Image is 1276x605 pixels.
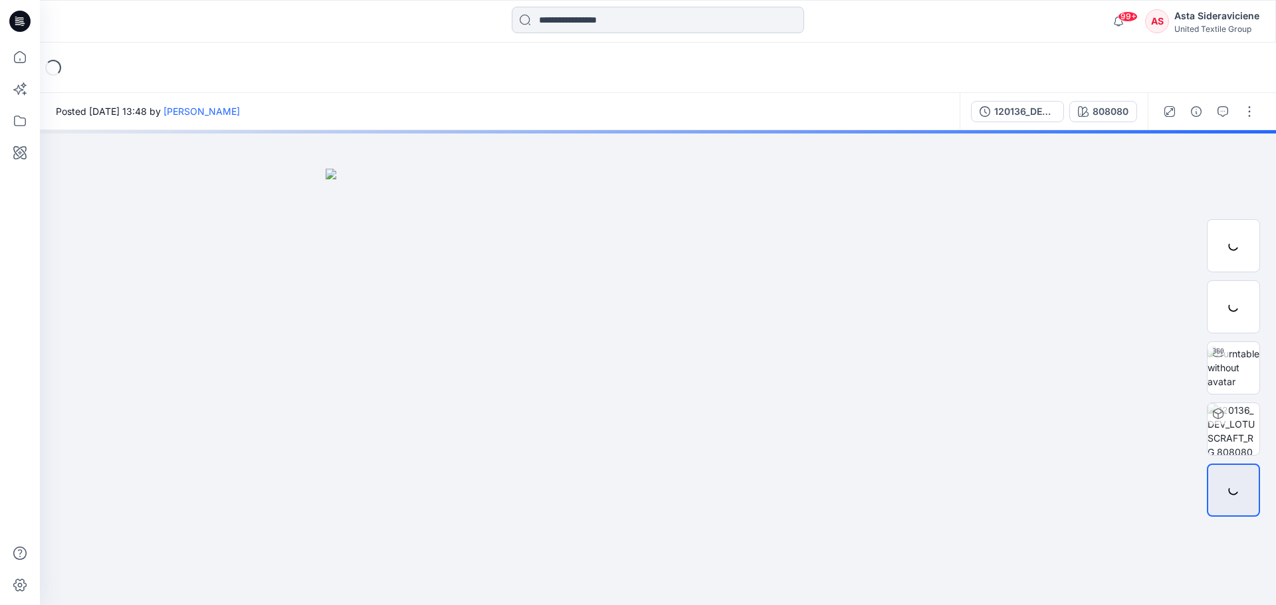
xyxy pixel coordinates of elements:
[1069,101,1137,122] button: 808080
[1186,101,1207,122] button: Details
[1174,24,1259,34] div: United Textile Group
[56,104,240,118] span: Posted [DATE] 13:48 by
[1174,8,1259,24] div: Asta Sideraviciene
[163,106,240,117] a: [PERSON_NAME]
[1208,347,1259,389] img: Turntable without avatar
[1118,11,1138,22] span: 99+
[1208,403,1259,455] img: 120136_DEV_LOTUSCRAFT_RG 808080
[971,101,1064,122] button: 120136_DEV_LOTUSCRAFT_RG
[1145,9,1169,33] div: AS
[994,104,1055,119] div: 120136_DEV_LOTUSCRAFT_RG
[1093,104,1128,119] div: 808080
